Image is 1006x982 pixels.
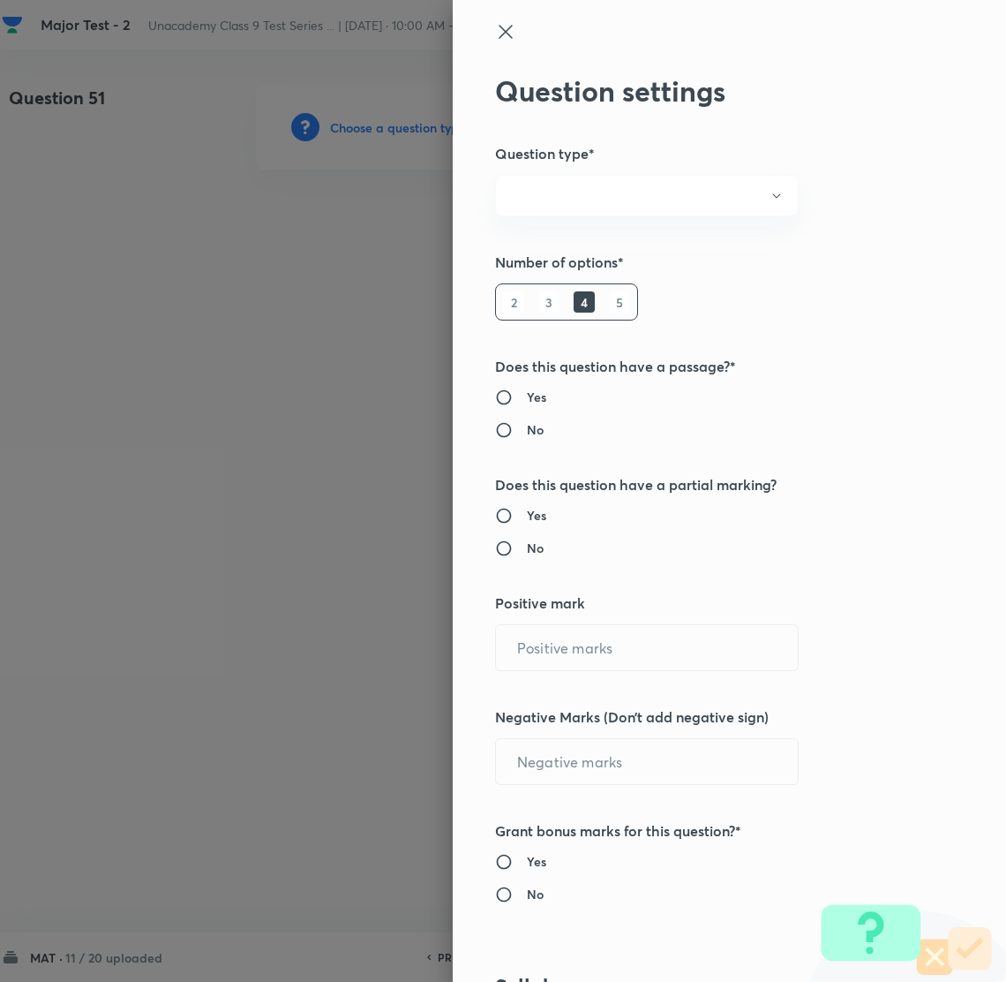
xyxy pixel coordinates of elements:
h6: Yes [527,388,546,406]
h5: Number of options* [495,252,905,273]
h6: No [527,885,544,903]
h5: Grant bonus marks for this question?* [495,820,905,842]
input: Negative marks [496,739,798,784]
h5: Negative Marks (Don’t add negative sign) [495,706,905,728]
h5: Question type* [495,143,905,164]
h6: No [527,420,544,439]
h6: No [527,539,544,557]
h6: 3 [538,291,559,313]
h5: Does this question have a passage?* [495,356,905,377]
h6: Yes [527,506,546,525]
h5: Positive mark [495,593,905,614]
h6: 5 [609,291,630,313]
h6: 2 [503,291,524,313]
input: Positive marks [496,625,798,670]
h2: Question settings [495,74,905,108]
h5: Does this question have a partial marking? [495,474,905,495]
h6: Yes [527,852,546,871]
h6: 4 [574,291,595,313]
